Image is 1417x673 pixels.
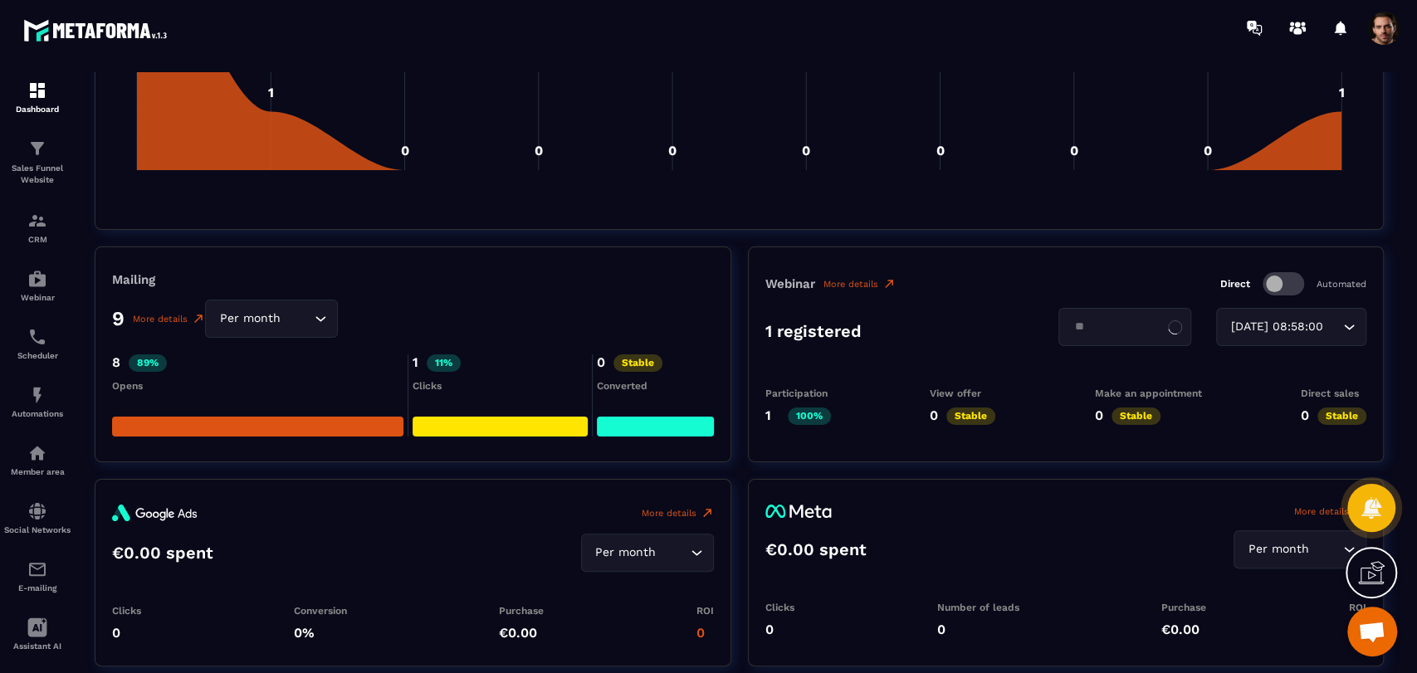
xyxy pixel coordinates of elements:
[660,544,687,562] input: Search for option
[4,409,71,418] p: Automations
[1312,540,1339,558] input: Search for option
[294,605,347,617] p: Conversion
[112,380,403,392] div: Opens
[284,310,310,328] input: Search for option
[133,312,205,325] a: More details
[1069,318,1150,335] input: Search for option
[765,539,867,559] p: €0.00 spent
[4,315,71,373] a: schedulerschedulerScheduler
[4,641,71,651] p: Assistant AI
[216,310,284,328] span: Per month
[413,354,418,372] p: 1
[581,534,714,572] div: Search for option
[4,68,71,126] a: formationformationDashboard
[765,321,862,341] p: 1 registered
[1216,308,1366,346] div: Search for option
[4,235,71,244] p: CRM
[4,467,71,476] p: Member area
[413,380,588,392] div: Clicks
[946,407,995,425] p: Stable
[112,605,141,617] p: Clicks
[765,602,794,613] p: Clicks
[112,543,213,563] p: €0.00 spent
[4,126,71,198] a: formationformationSales Funnel Website
[4,489,71,547] a: social-networksocial-networkSocial Networks
[129,354,167,372] p: 89%
[112,625,141,641] p: 0
[112,272,714,287] p: Mailing
[936,622,1019,637] p: 0
[765,407,771,425] p: 1
[4,293,71,302] p: Webinar
[1317,407,1366,425] p: Stable
[765,388,831,399] p: Participation
[205,300,338,338] div: Search for option
[4,605,71,663] a: Assistant AI
[192,312,205,325] img: narrow-up-right-o.6b7c60e2.svg
[936,602,1019,613] p: Number of leads
[1301,407,1309,425] p: 0
[1327,318,1339,336] input: Search for option
[701,506,714,519] img: arrowUpRight
[1095,388,1202,399] p: Make an appointment
[4,105,71,114] p: Dashboard
[1349,602,1366,613] p: ROI
[592,544,660,562] span: Per month
[27,269,47,289] img: automations
[1317,279,1366,290] p: Automated
[499,625,544,641] p: €0.00
[27,80,47,100] img: formation
[112,505,198,521] img: googleAdsLogo
[1112,407,1160,425] p: Stable
[27,443,47,463] img: automations
[27,559,47,579] img: email
[930,388,995,399] p: View offer
[27,139,47,158] img: formation
[4,547,71,605] a: emailemailE-mailing
[765,505,832,518] img: metaLogo
[765,276,815,291] p: Webinar
[27,327,47,347] img: scheduler
[23,15,173,46] img: logo
[1161,602,1206,613] p: Purchase
[1234,530,1366,568] div: Search for option
[1220,278,1250,290] p: Direct
[696,605,714,617] p: ROI
[1301,388,1366,399] p: Direct sales
[4,351,71,360] p: Scheduler
[1227,318,1327,336] span: [DATE] 08:58:00
[294,625,347,641] p: 0%
[27,501,47,521] img: social-network
[1058,308,1191,346] div: Search for option
[1294,505,1366,518] a: More details
[765,622,794,637] p: 0
[4,373,71,431] a: automationsautomationsAutomations
[642,505,714,521] a: More details
[4,583,71,593] p: E-mailing
[27,385,47,405] img: automations
[4,198,71,256] a: formationformationCRM
[112,354,120,372] p: 8
[597,380,714,392] div: Converted
[1244,540,1312,558] span: Per month
[597,354,605,372] p: 0
[788,407,831,425] p: 100%
[1347,607,1397,656] div: Mở cuộc trò chuyện
[1095,407,1103,425] p: 0
[499,605,544,617] p: Purchase
[27,211,47,231] img: formation
[4,256,71,315] a: automationsautomationsWebinar
[112,307,125,330] p: 9
[4,525,71,534] p: Social Networks
[613,354,662,372] p: Stable
[1161,622,1206,637] p: €0.00
[4,163,71,186] p: Sales Funnel Website
[427,354,461,372] p: 11%
[823,277,896,290] a: More details
[4,431,71,489] a: automationsautomationsMember area
[930,407,938,425] p: 0
[696,625,714,641] p: 0
[882,277,896,290] img: narrow-up-right-o.6b7c60e2.svg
